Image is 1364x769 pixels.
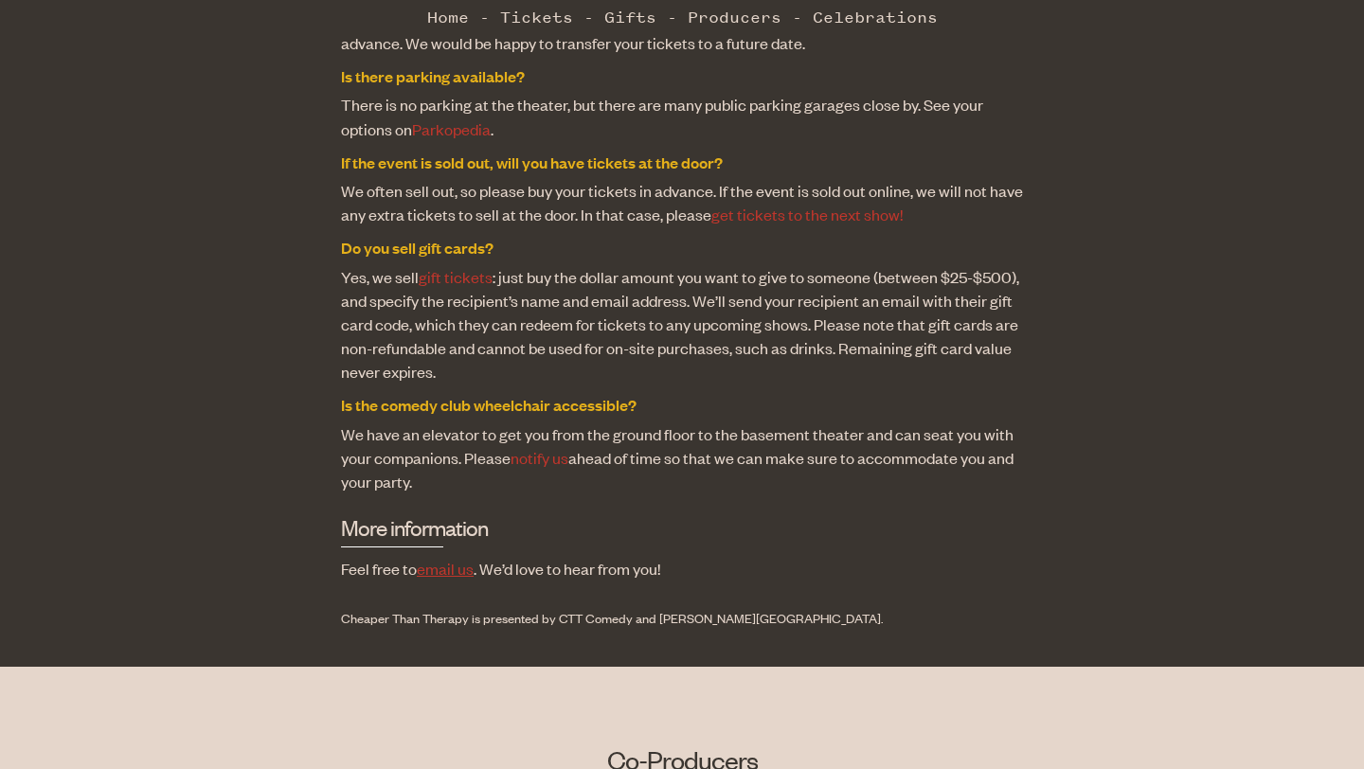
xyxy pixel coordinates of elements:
[341,422,1023,494] dd: We have an elevator to get you from the ground floor to the basement theater and can seat you wit...
[711,204,903,224] a: get tickets to the next show!
[419,266,493,287] a: gift tickets
[341,393,1023,417] dt: Is the comedy club wheelchair accessible?
[341,64,1023,88] dt: Is there parking available?
[341,265,1023,384] dd: Yes, we sell : just buy the dollar amount you want to give to someone (between $25-$500), and spe...
[341,236,1023,259] dt: Do you sell gift cards?
[341,93,1023,140] dd: There is no parking at the theater, but there are many public parking garages close by. See your ...
[341,179,1023,226] dd: We often sell out, so please buy your tickets in advance. If the event is sold out online, we wil...
[341,557,1023,581] p: Feel free to . We’d love to hear from you!
[341,151,1023,174] dt: If the event is sold out, will you have tickets at the door?
[417,558,474,579] a: email us
[341,512,443,547] h3: More information
[412,118,491,139] a: Parkopedia
[511,447,568,468] a: notify us
[341,609,884,627] small: Cheaper Than Therapy is presented by CTT Comedy and [PERSON_NAME][GEOGRAPHIC_DATA].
